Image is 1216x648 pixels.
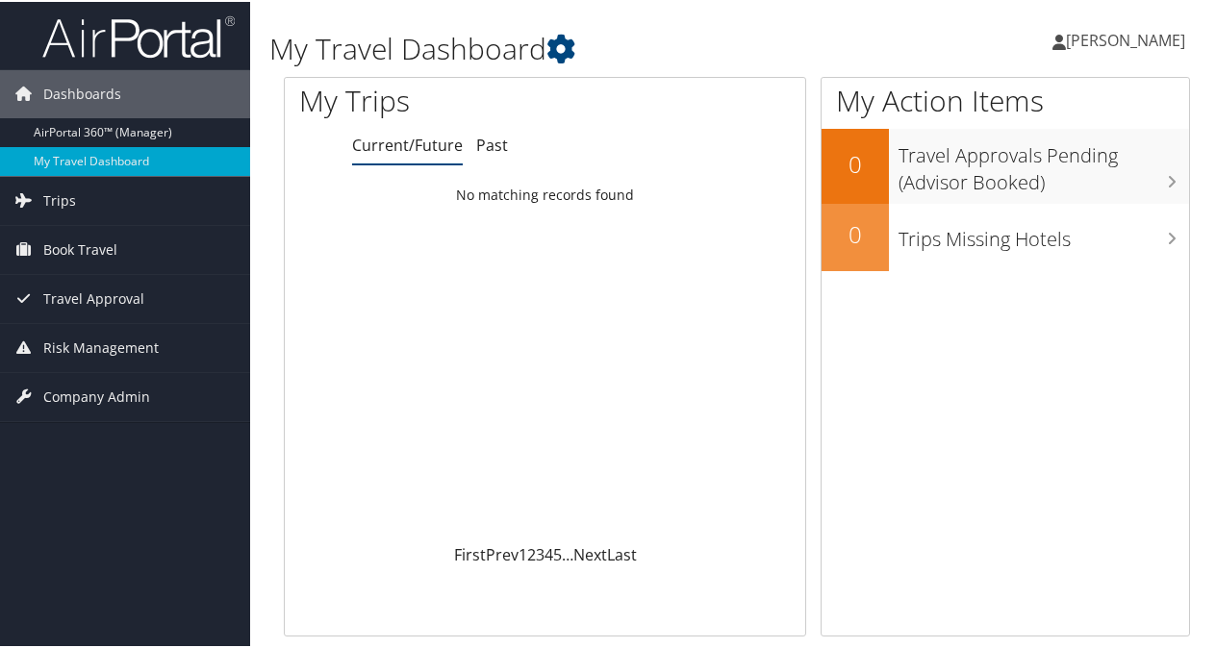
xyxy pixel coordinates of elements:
[299,79,574,119] h1: My Trips
[43,371,150,419] span: Company Admin
[573,542,607,563] a: Next
[43,175,76,223] span: Trips
[822,216,889,249] h2: 0
[476,133,508,154] a: Past
[1066,28,1185,49] span: [PERSON_NAME]
[43,224,117,272] span: Book Travel
[822,127,1189,201] a: 0Travel Approvals Pending (Advisor Booked)
[822,79,1189,119] h1: My Action Items
[352,133,463,154] a: Current/Future
[822,202,1189,269] a: 0Trips Missing Hotels
[1052,10,1204,67] a: [PERSON_NAME]
[822,146,889,179] h2: 0
[285,176,805,211] td: No matching records found
[519,542,527,563] a: 1
[486,542,519,563] a: Prev
[899,214,1189,251] h3: Trips Missing Hotels
[454,542,486,563] a: First
[43,322,159,370] span: Risk Management
[536,542,545,563] a: 3
[562,542,573,563] span: …
[527,542,536,563] a: 2
[545,542,553,563] a: 4
[43,273,144,321] span: Travel Approval
[899,131,1189,194] h3: Travel Approvals Pending (Advisor Booked)
[42,12,235,58] img: airportal-logo.png
[43,68,121,116] span: Dashboards
[553,542,562,563] a: 5
[607,542,637,563] a: Last
[269,27,893,67] h1: My Travel Dashboard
